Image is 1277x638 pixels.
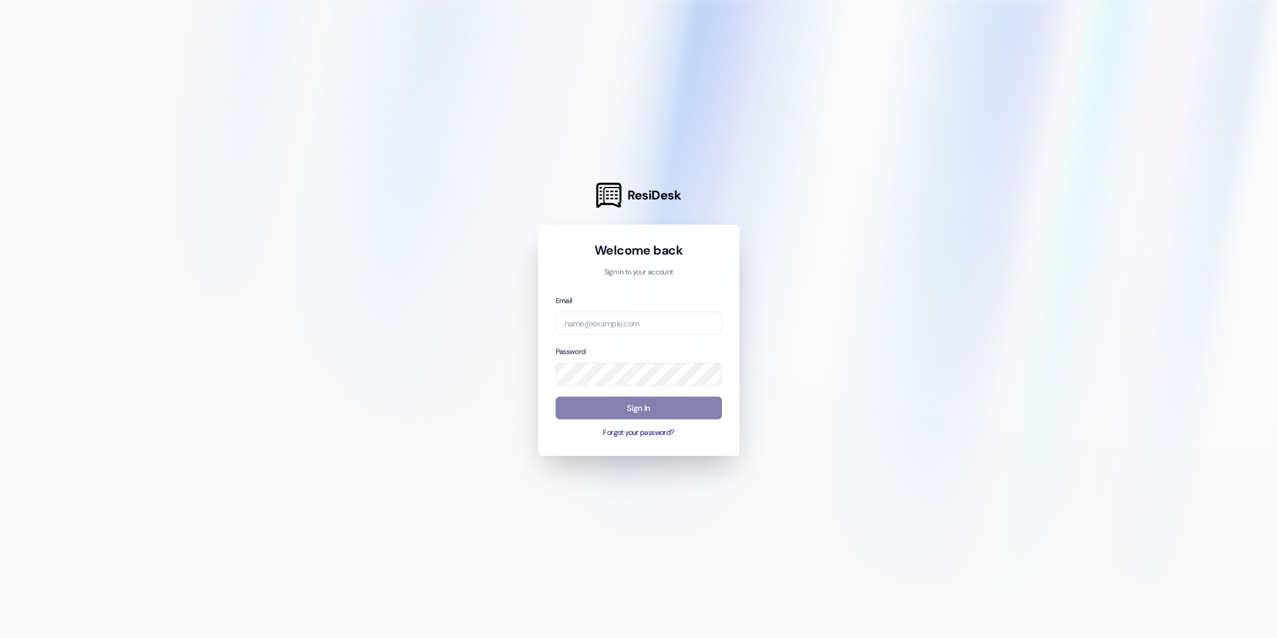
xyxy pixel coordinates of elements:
p: Sign in to your account [556,267,722,278]
label: Email [556,296,572,306]
span: ResiDesk [627,187,681,204]
button: Sign In [556,397,722,420]
img: ResiDesk Logo [596,183,621,208]
button: Forgot your password? [556,428,722,439]
input: name@example.com [556,312,722,335]
h1: Welcome back [556,242,722,259]
label: Password [556,347,586,356]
